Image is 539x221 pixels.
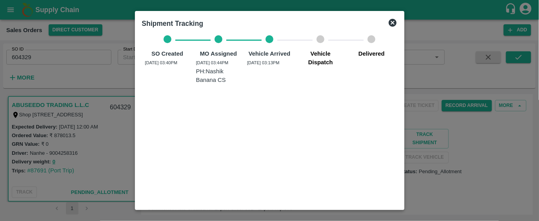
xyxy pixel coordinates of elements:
span: [DATE] 03:13PM [247,60,280,65]
b: Vehicle Dispatch [308,51,333,65]
b: Delivered [359,51,385,57]
b: Shipment Tracking [142,20,204,27]
span: [DATE] 03:40PM [145,60,178,65]
span: [DATE] 03:44PM [196,60,229,65]
b: SO Created [151,51,183,57]
b: MO Assigned [200,51,237,57]
b: Vehicle Arrived [249,51,291,57]
p: PH: Nashik Banana CS [196,67,241,85]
